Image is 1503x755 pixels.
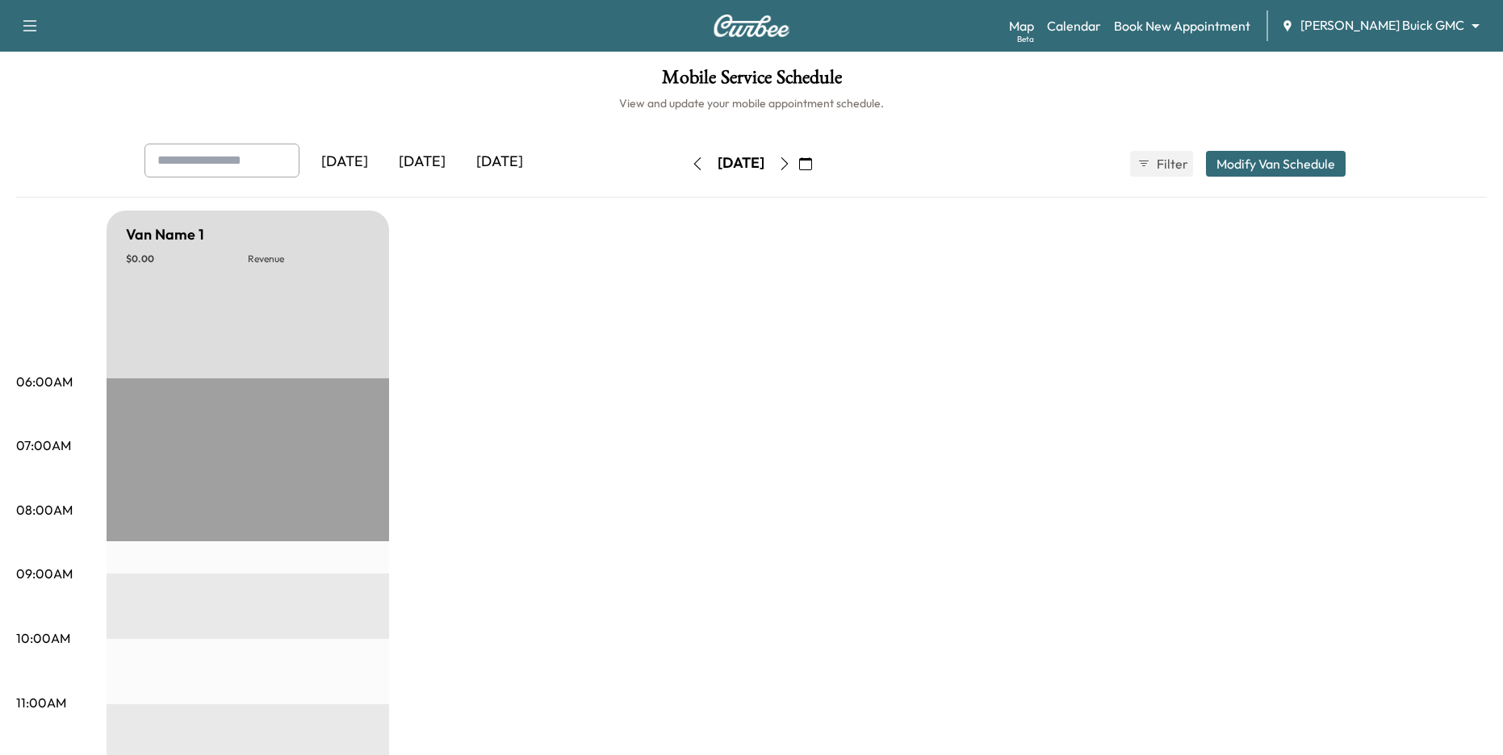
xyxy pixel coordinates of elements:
[16,693,66,712] p: 11:00AM
[16,564,73,583] p: 09:00AM
[1009,16,1034,35] a: MapBeta
[713,15,790,37] img: Curbee Logo
[1300,16,1464,35] span: [PERSON_NAME] Buick GMC
[1017,33,1034,45] div: Beta
[16,628,70,648] p: 10:00AM
[16,500,73,519] p: 08:00AM
[16,436,71,455] p: 07:00AM
[306,144,383,181] div: [DATE]
[461,144,538,181] div: [DATE]
[1206,151,1346,177] button: Modify Van Schedule
[718,153,764,173] div: [DATE]
[126,252,248,265] p: $ 0.00
[126,223,204,246] h5: Van Name 1
[1047,16,1101,35] a: Calendar
[248,252,370,265] p: Revenue
[383,144,461,181] div: [DATE]
[1130,151,1193,177] button: Filter
[1157,154,1186,173] span: Filter
[1114,16,1250,35] a: Book New Appointment
[16,372,73,391] p: 06:00AM
[16,68,1487,95] h1: Mobile Service Schedule
[16,95,1487,111] h6: View and update your mobile appointment schedule.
